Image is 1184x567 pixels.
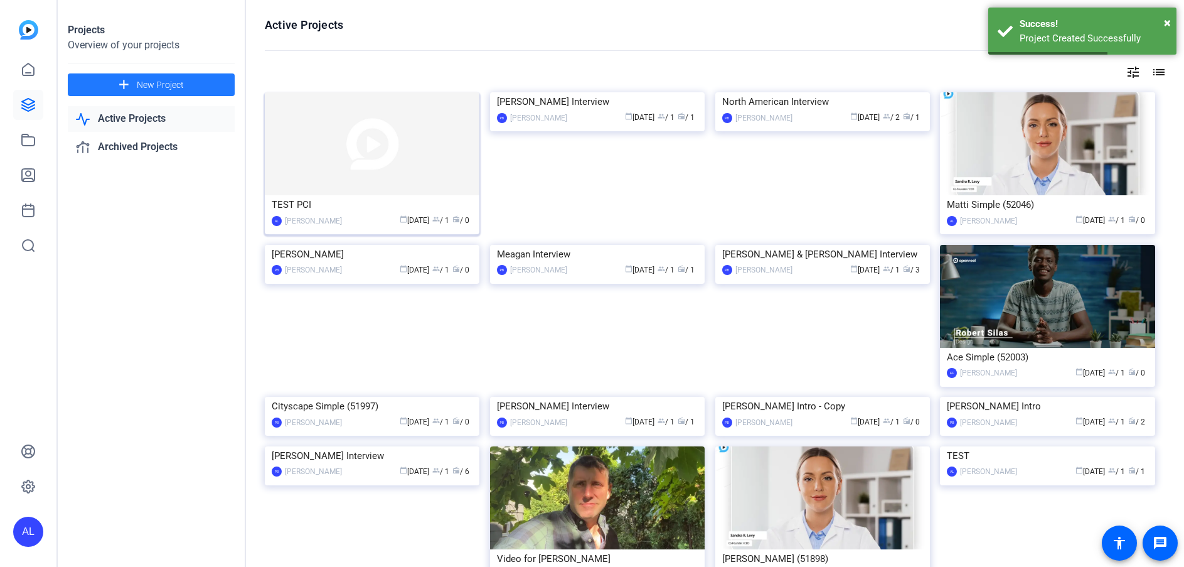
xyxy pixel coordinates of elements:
div: [PERSON_NAME] Intro - Copy [722,397,923,416]
div: North American Interview [722,92,923,111]
span: calendar_today [400,265,407,273]
span: calendar_today [625,265,632,273]
span: group [432,215,440,223]
div: [PERSON_NAME] [735,112,792,124]
span: group [1108,467,1116,474]
div: Cityscape Simple (51997) [272,397,472,416]
span: New Project [137,78,184,92]
span: / 1 [883,418,900,426]
span: / 0 [452,266,469,274]
span: [DATE] [625,113,654,122]
span: / 2 [883,113,900,122]
div: PB [272,418,282,428]
div: Matti Simple (52046) [947,195,1148,214]
h1: Active Projects [265,18,343,33]
div: [PERSON_NAME] Interview [497,92,698,111]
span: group [1108,368,1116,375]
div: [PERSON_NAME] [960,416,1017,429]
span: calendar_today [1075,215,1083,223]
span: group [432,417,440,424]
div: [PERSON_NAME] [735,264,792,276]
span: / 1 [1128,467,1145,476]
span: calendar_today [400,467,407,474]
span: group [883,112,890,120]
span: radio [678,112,685,120]
a: Archived Projects [68,134,235,160]
span: radio [903,265,910,273]
span: / 3 [903,266,920,274]
span: / 1 [883,266,900,274]
div: PB [722,113,732,123]
span: radio [678,417,685,424]
span: [DATE] [850,266,880,274]
div: PB [722,418,732,428]
span: [DATE] [400,216,429,225]
div: AL [947,216,957,226]
div: TEST PCI [272,195,472,214]
span: / 1 [1108,418,1125,426]
div: [PERSON_NAME] [285,416,342,429]
div: Meagan Interview [497,245,698,264]
span: / 1 [1108,369,1125,377]
span: group [1108,417,1116,424]
div: PB [947,418,957,428]
span: radio [1128,417,1136,424]
span: radio [903,417,910,424]
span: radio [452,265,460,273]
span: [DATE] [400,266,429,274]
div: PB [497,113,507,123]
span: [DATE] [850,113,880,122]
div: AL [13,517,43,547]
span: [DATE] [400,418,429,426]
span: / 1 [432,266,449,274]
div: [PERSON_NAME] [510,416,567,429]
div: [PERSON_NAME] [960,367,1017,379]
span: group [883,265,890,273]
span: [DATE] [1075,216,1105,225]
span: group [432,265,440,273]
span: radio [678,265,685,273]
div: [PERSON_NAME] [285,264,342,276]
span: / 1 [658,418,675,426]
span: / 0 [452,418,469,426]
span: radio [1128,215,1136,223]
span: [DATE] [625,418,654,426]
div: Ace Simple (52003) [947,348,1148,367]
span: / 1 [678,418,695,426]
mat-icon: add [116,77,132,93]
span: radio [452,215,460,223]
button: Close [1164,13,1171,32]
span: radio [903,112,910,120]
mat-icon: list [1150,65,1165,80]
span: group [658,417,665,424]
span: calendar_today [850,417,858,424]
span: group [432,467,440,474]
div: PB [272,467,282,477]
span: group [883,417,890,424]
div: PB [722,265,732,275]
span: [DATE] [1075,467,1105,476]
span: calendar_today [400,417,407,424]
span: radio [452,467,460,474]
span: calendar_today [1075,467,1083,474]
div: [PERSON_NAME] Intro [947,397,1148,416]
span: / 1 [903,113,920,122]
img: blue-gradient.svg [19,20,38,40]
span: [DATE] [625,266,654,274]
div: [PERSON_NAME] [272,245,472,264]
div: PB [497,418,507,428]
div: Success! [1020,17,1167,31]
div: [PERSON_NAME] [510,112,567,124]
span: / 1 [678,113,695,122]
div: AL [272,216,282,226]
div: PB [272,265,282,275]
span: / 0 [1128,369,1145,377]
span: [DATE] [400,467,429,476]
div: AL [947,467,957,477]
div: [PERSON_NAME] [960,465,1017,478]
span: × [1164,15,1171,30]
span: / 1 [658,266,675,274]
span: / 6 [452,467,469,476]
div: [PERSON_NAME] [285,465,342,478]
span: radio [1128,368,1136,375]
